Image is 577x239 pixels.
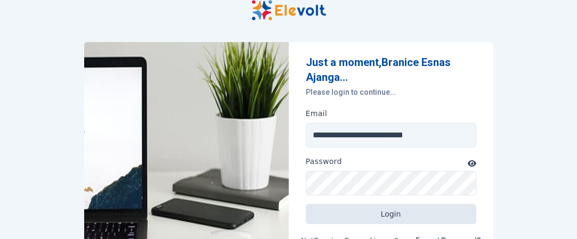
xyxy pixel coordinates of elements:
p: Please login to continue... [306,87,476,97]
label: Password [306,156,342,167]
label: Email [306,108,328,119]
button: Login [306,204,476,224]
p: Just a moment, Branice Esnas Ajanga ... [306,55,476,85]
